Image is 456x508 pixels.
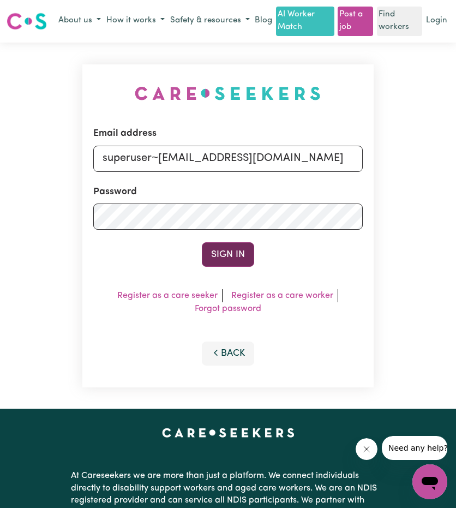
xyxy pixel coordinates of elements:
button: How it works [104,12,167,30]
img: Careseekers logo [7,11,47,31]
iframe: Close message [356,438,377,460]
iframe: Message from company [382,436,447,460]
a: Forgot password [195,304,261,313]
a: Login [424,13,449,29]
label: Password [93,184,137,199]
button: About us [56,12,104,30]
a: AI Worker Match [276,7,334,36]
input: Email address [93,145,362,171]
a: Register as a care worker [231,291,333,300]
button: Safety & resources [167,12,253,30]
a: Careseekers home page [162,428,295,437]
button: Sign In [202,242,254,266]
button: Back [202,341,254,365]
a: Post a job [338,7,373,36]
a: Blog [253,13,274,29]
span: Need any help? [7,8,66,16]
a: Register as a care seeker [117,291,218,300]
iframe: Button to launch messaging window [412,464,447,499]
a: Find workers [377,7,422,36]
a: Careseekers logo [7,9,47,34]
label: Email address [93,127,157,141]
